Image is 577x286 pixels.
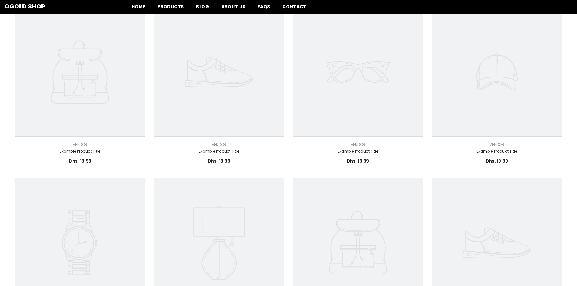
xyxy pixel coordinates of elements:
[251,3,276,14] a: FAQs
[293,141,423,148] div: Vendor
[15,141,145,148] div: Vendor
[276,3,313,14] a: Contact
[154,141,284,148] div: Vendor
[15,148,145,155] a: Example product title
[347,158,369,164] span: Dhs. 19.99
[432,141,562,148] div: Vendor
[154,148,284,155] a: Example product title
[293,148,423,155] a: Example product title
[69,158,91,164] span: Dhs. 19.99
[432,148,562,155] a: Example product title
[208,158,230,164] span: Dhs. 19.99
[196,4,209,10] span: Blog
[126,3,152,14] a: Home
[158,4,184,10] span: Products
[215,3,252,14] a: About us
[5,3,45,9] a: Ogold Shop
[486,158,508,164] span: Dhs. 19.99
[221,4,246,10] span: About us
[282,4,307,10] span: Contact
[151,3,190,14] a: Products
[257,4,270,10] span: FAQs
[190,3,215,14] a: Blog
[132,4,146,10] span: Home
